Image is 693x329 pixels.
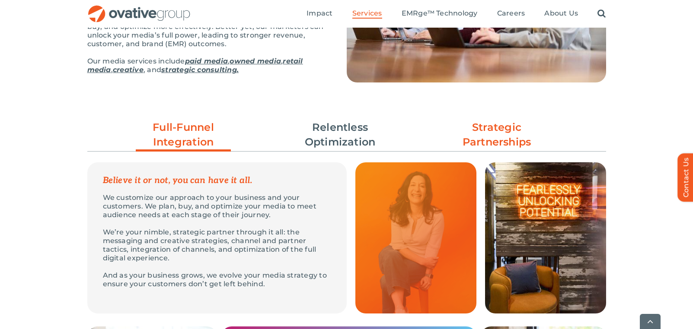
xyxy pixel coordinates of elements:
[497,9,525,18] span: Careers
[307,9,332,18] span: Impact
[103,176,331,185] p: Believe it or not, you can have it all.
[103,228,331,263] p: We’re your nimble, strategic partner through it all: the messaging and creative strategies, chann...
[293,120,388,149] a: Relentless Optimization
[402,9,478,19] a: EMRge™ Technology
[307,9,332,19] a: Impact
[355,162,476,313] img: Media – Grid Quote 1
[485,162,606,313] img: Media – Grid 1
[161,66,239,74] a: strategic consulting.
[352,9,382,19] a: Services
[87,57,325,74] p: Our media services include , , , , and
[87,4,191,13] a: OG_Full_horizontal_RGB
[402,9,478,18] span: EMRge™ Technology
[230,57,281,65] a: owned media
[87,14,325,48] p: Our EMRge™ technology empowers our media experts to plan, buy, and optimize more effectively. Bet...
[103,193,331,219] p: We customize our approach to your business and your customers. We plan, buy, and optimize your me...
[449,120,544,149] a: Strategic Partnerships
[497,9,525,19] a: Careers
[544,9,578,19] a: About Us
[87,116,606,154] ul: Post Filters
[352,9,382,18] span: Services
[103,271,331,288] p: And as your business grows, we evolve your media strategy to ensure your customers don’t get left...
[113,66,144,74] a: creative
[544,9,578,18] span: About Us
[185,57,228,65] a: paid media
[87,57,303,74] a: retail media
[136,120,231,154] a: Full-Funnel Integration
[597,9,606,19] a: Search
